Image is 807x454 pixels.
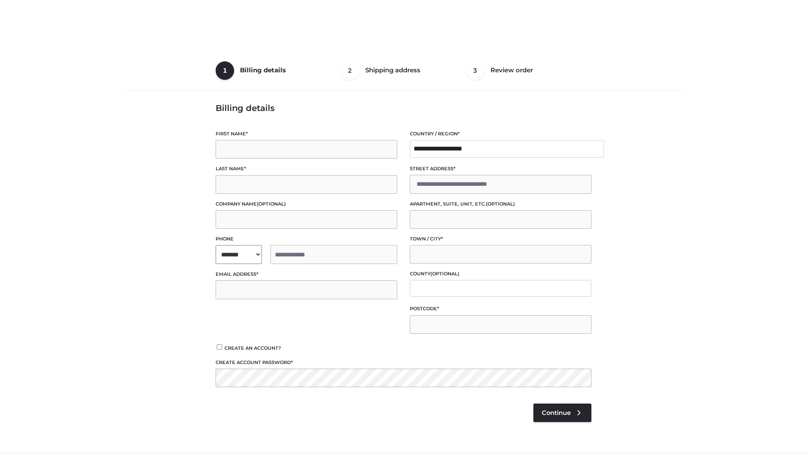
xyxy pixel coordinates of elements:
label: First name [216,130,397,138]
span: 3 [466,61,485,80]
label: Create account password [216,359,591,367]
label: County [410,270,591,278]
label: Town / City [410,235,591,243]
label: Postcode [410,305,591,313]
label: Street address [410,165,591,173]
span: Continue [542,409,571,417]
span: 2 [341,61,359,80]
span: (optional) [257,201,286,207]
span: 1 [216,61,234,80]
input: Create an account? [216,344,223,350]
label: Email address [216,270,397,278]
label: Country / Region [410,130,591,138]
label: Apartment, suite, unit, etc. [410,200,591,208]
h3: Billing details [216,103,591,113]
span: (optional) [430,271,459,277]
span: Create an account? [224,345,281,351]
label: Company name [216,200,397,208]
span: Billing details [240,66,286,74]
a: Continue [533,404,591,422]
span: (optional) [486,201,515,207]
label: Phone [216,235,397,243]
label: Last name [216,165,397,173]
span: Shipping address [365,66,420,74]
span: Review order [491,66,533,74]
